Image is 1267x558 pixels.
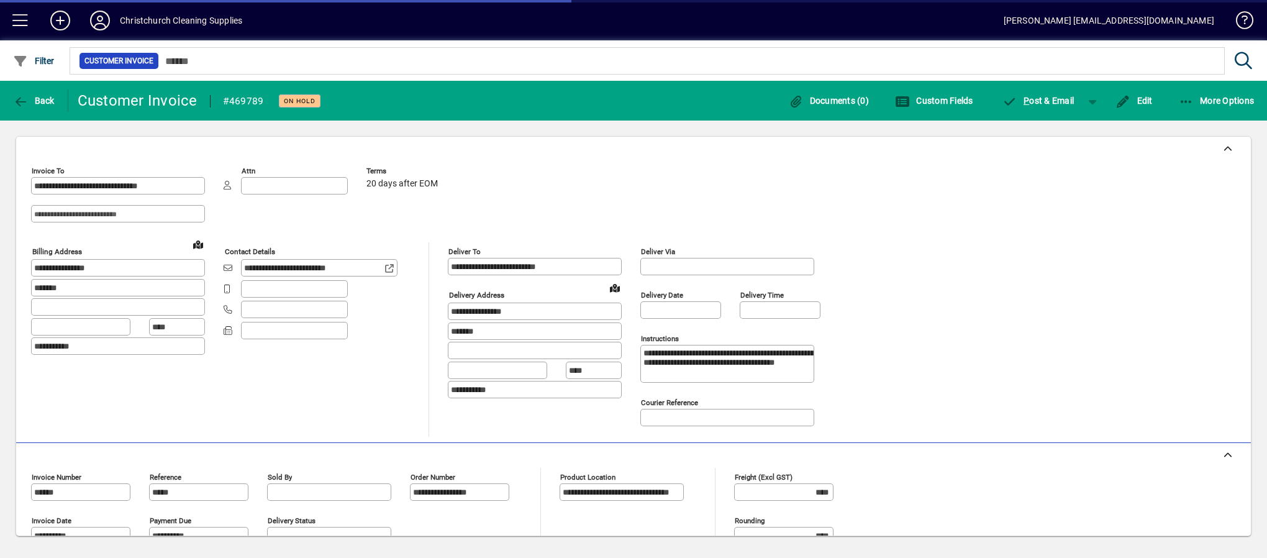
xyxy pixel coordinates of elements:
span: On hold [284,97,316,105]
mat-label: Invoice To [32,167,65,175]
mat-label: Delivery time [740,291,784,300]
a: View on map [188,234,208,254]
span: ost & Email [1002,96,1074,106]
mat-label: Courier Reference [641,398,698,407]
span: Custom Fields [895,96,973,106]
mat-label: Invoice number [32,473,81,482]
mat-label: Instructions [641,334,679,343]
span: Terms [366,167,441,175]
span: P [1024,96,1029,106]
button: Post & Email [996,89,1081,112]
mat-label: Reference [150,473,181,482]
mat-label: Delivery status [268,516,316,525]
mat-label: Payment due [150,516,191,525]
span: 20 days after EOM [366,179,438,189]
span: More Options [1179,96,1255,106]
button: Filter [10,50,58,72]
div: Customer Invoice [78,91,198,111]
mat-label: Freight (excl GST) [735,473,792,482]
mat-label: Attn [242,167,255,175]
span: Edit [1115,96,1153,106]
button: Back [10,89,58,112]
span: Filter [13,56,55,66]
mat-label: Order number [411,473,455,482]
span: Documents (0) [788,96,869,106]
mat-label: Delivery date [641,291,683,300]
a: View on map [605,278,625,298]
button: Add [40,9,80,32]
button: More Options [1176,89,1258,112]
div: [PERSON_NAME] [EMAIL_ADDRESS][DOMAIN_NAME] [1004,11,1214,30]
button: Edit [1112,89,1156,112]
button: Profile [80,9,120,32]
button: Documents (0) [785,89,872,112]
mat-label: Invoice date [32,516,71,525]
div: #469789 [223,91,264,111]
mat-label: Deliver via [641,247,675,256]
mat-label: Rounding [735,516,765,525]
mat-label: Product location [560,473,615,482]
span: Customer Invoice [84,55,153,67]
mat-label: Deliver To [448,247,481,256]
button: Custom Fields [892,89,976,112]
a: Knowledge Base [1227,2,1251,43]
div: Christchurch Cleaning Supplies [120,11,242,30]
mat-label: Sold by [268,473,292,482]
span: Back [13,96,55,106]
